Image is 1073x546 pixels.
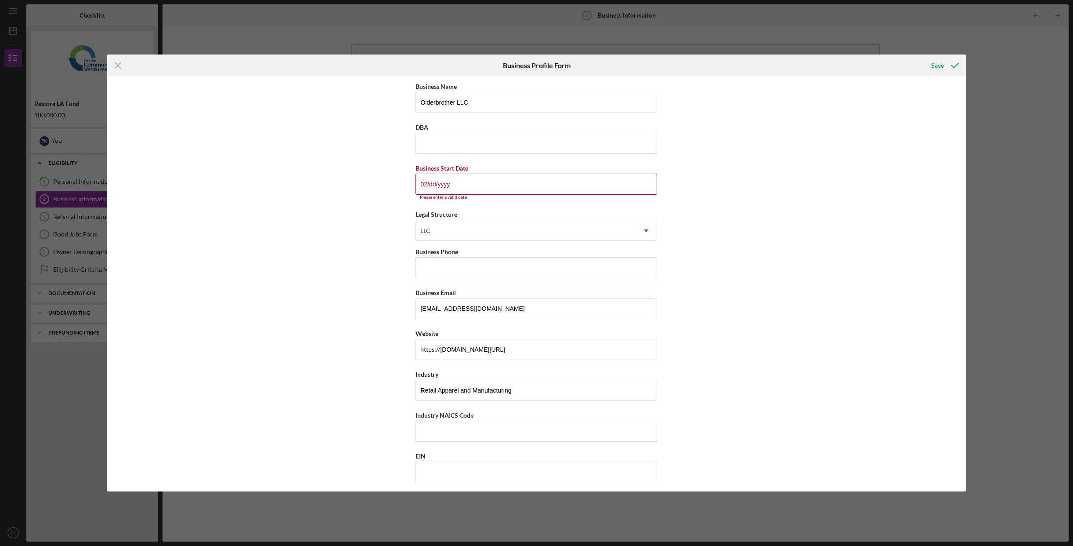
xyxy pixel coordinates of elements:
[415,248,458,255] label: Business Phone
[415,289,456,296] label: Business Email
[503,62,571,69] h6: Business Profile Form
[415,83,457,90] label: Business Name
[415,371,438,378] label: Industry
[415,330,438,337] label: Website
[931,57,944,74] div: Save
[420,227,430,234] div: LLC
[415,452,426,460] label: EIN
[922,57,966,74] button: Save
[415,195,657,200] div: Please enter a valid date
[420,346,440,353] div: https://
[415,174,657,195] input: mm/dd/yyyy
[415,164,468,172] label: Business Start Date
[415,124,428,131] label: DBA
[415,411,473,419] label: Industry NAICS Code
